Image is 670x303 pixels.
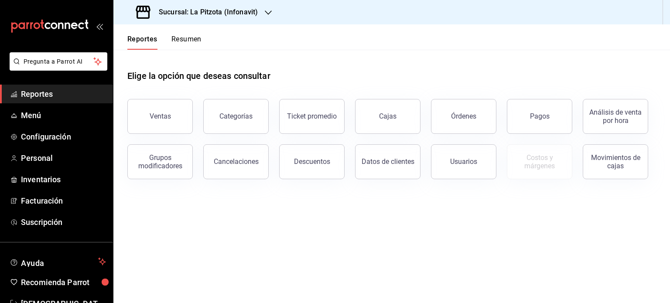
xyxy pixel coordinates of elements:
div: Cajas [379,112,397,120]
h1: Elige la opción que deseas consultar [127,69,270,82]
button: Reportes [127,35,157,50]
span: Recomienda Parrot [21,276,106,288]
div: Ventas [150,112,171,120]
button: Ventas [127,99,193,134]
span: Configuración [21,131,106,143]
span: Menú [21,109,106,121]
div: Costos y márgenes [513,153,567,170]
button: Pregunta a Parrot AI [10,52,107,71]
span: Inventarios [21,174,106,185]
button: Resumen [171,35,202,50]
button: Órdenes [431,99,496,134]
button: Datos de clientes [355,144,420,179]
button: Usuarios [431,144,496,179]
button: Contrata inventarios para ver este reporte [507,144,572,179]
span: Ayuda [21,256,95,267]
h3: Sucursal: La Pitzota (Infonavit) [152,7,258,17]
div: navigation tabs [127,35,202,50]
div: Grupos modificadores [133,153,187,170]
button: Categorías [203,99,269,134]
button: Descuentos [279,144,345,179]
div: Descuentos [294,157,330,166]
button: open_drawer_menu [96,23,103,30]
div: Análisis de venta por hora [588,108,643,125]
button: Pagos [507,99,572,134]
span: Personal [21,152,106,164]
button: Grupos modificadores [127,144,193,179]
a: Pregunta a Parrot AI [6,63,107,72]
div: Órdenes [451,112,476,120]
button: Cancelaciones [203,144,269,179]
button: Análisis de venta por hora [583,99,648,134]
span: Reportes [21,88,106,100]
button: Movimientos de cajas [583,144,648,179]
button: Ticket promedio [279,99,345,134]
div: Categorías [219,112,253,120]
div: Cancelaciones [214,157,259,166]
div: Movimientos de cajas [588,153,643,170]
div: Ticket promedio [287,112,337,120]
button: Cajas [355,99,420,134]
div: Datos de clientes [362,157,414,166]
div: Usuarios [450,157,477,166]
span: Facturación [21,195,106,207]
span: Suscripción [21,216,106,228]
span: Pregunta a Parrot AI [24,57,94,66]
div: Pagos [530,112,550,120]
